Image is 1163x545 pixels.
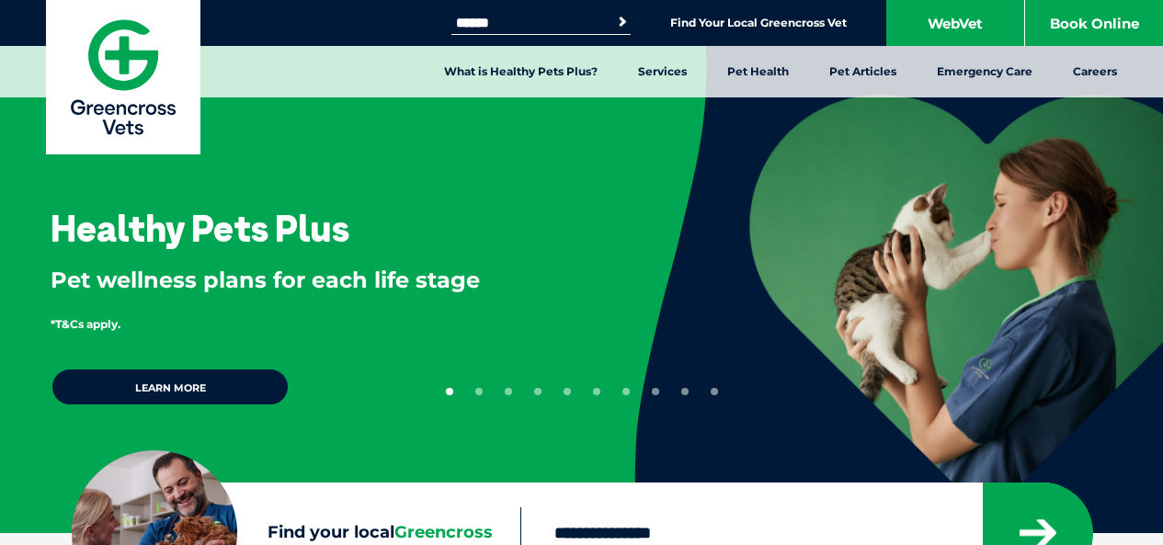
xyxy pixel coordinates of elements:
[670,16,847,30] a: Find Your Local Greencross Vet
[652,388,659,395] button: 8 of 10
[564,388,571,395] button: 5 of 10
[424,46,618,97] a: What is Healthy Pets Plus?
[618,46,707,97] a: Services
[1053,46,1137,97] a: Careers
[534,388,542,395] button: 4 of 10
[613,13,632,31] button: Search
[917,46,1053,97] a: Emergency Care
[51,265,575,296] p: Pet wellness plans for each life stage
[809,46,917,97] a: Pet Articles
[681,388,689,395] button: 9 of 10
[51,317,120,331] span: *T&Cs apply.
[51,368,290,406] a: Learn more
[446,388,453,395] button: 1 of 10
[711,388,718,395] button: 10 of 10
[593,388,600,395] button: 6 of 10
[51,210,349,246] h3: Healthy Pets Plus
[394,522,493,542] span: Greencross
[707,46,809,97] a: Pet Health
[475,388,483,395] button: 2 of 10
[505,388,512,395] button: 3 of 10
[622,388,630,395] button: 7 of 10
